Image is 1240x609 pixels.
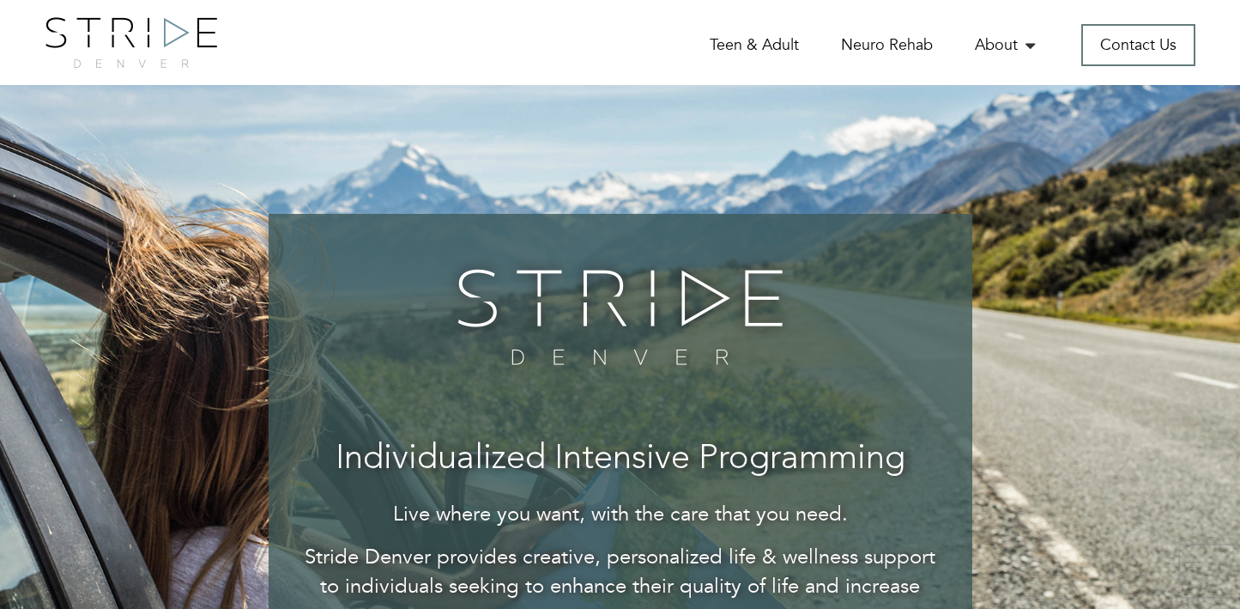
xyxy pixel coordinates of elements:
p: Live where you want, with the care that you need. [303,500,938,529]
a: About [975,34,1039,56]
a: Neuro Rehab [841,34,933,56]
img: logo.png [45,17,217,68]
a: Teen & Adult [710,34,799,56]
a: Contact Us [1081,24,1195,66]
h3: Individualized Intensive Programming [303,441,938,478]
img: banner-logo.png [446,257,794,377]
